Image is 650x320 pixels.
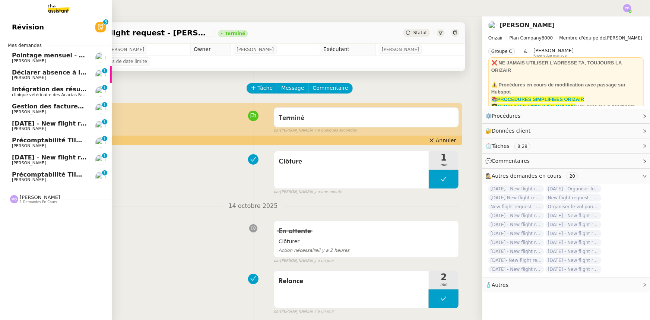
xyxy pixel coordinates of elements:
span: [PERSON_NAME] [237,46,274,53]
span: par [274,258,280,264]
span: Mes demandes [3,42,46,49]
span: Membre d'équipe de [559,35,606,41]
app-user-label: Knowledge manager [533,48,574,57]
span: [DATE] - New flight request - [GEOGRAPHIC_DATA][PERSON_NAME] [546,221,602,228]
nz-badge-sup: 1 [102,119,107,124]
span: 🔐 [485,127,534,135]
button: Message [277,83,308,94]
span: par [274,127,280,134]
span: Relance [279,276,425,287]
span: Procédures [492,113,521,119]
span: [DATE]- New flight request - [PERSON_NAME] [488,257,544,264]
span: Statut [413,30,427,35]
span: Tâche [258,84,273,92]
img: users%2FC9SBsJ0duuaSgpQFj5LgoEX8n0o2%2Favatar%2Fec9d51b8-9413-4189-adfb-7be4d8c96a3c [95,121,106,131]
span: Autres demandes en cours [492,173,562,179]
span: [PERSON_NAME] [12,75,46,80]
span: 💬 [485,158,533,164]
strong: 📚PROCEDURES SIMPLIFIEES ORIZAIR [491,96,584,102]
span: [PERSON_NAME] [20,194,60,200]
div: : vigilance sur le dashboard utiliser uniquement les templates avec ✈️Orizair pour éviter les con... [491,103,641,125]
span: Orizair [488,35,503,41]
td: Owner [191,44,231,56]
div: 🕵️Autres demandes en cours 20 [482,169,650,183]
nz-badge-sup: 1 [102,85,107,90]
div: ⏲️Tâches 8:29 [482,139,650,153]
span: En attente [279,228,311,235]
span: [DATE] - New flight request - [PERSON_NAME] [546,248,602,255]
div: 💬Commentaires [482,154,650,168]
a: [PERSON_NAME] [500,22,555,29]
span: 🕵️ [485,173,581,179]
span: & [524,48,527,57]
span: [DATE] New flight request - [PERSON_NAME] [488,194,544,202]
span: Intégration des résumés [URL] sur Notion - [DATE] [12,86,181,93]
p: 1 [103,170,106,177]
p: 1 [103,153,106,160]
span: min [429,162,459,168]
nz-tag: 8:29 [514,143,530,150]
span: [PERSON_NAME] [12,177,46,182]
span: [DATE] - New flight request - [PERSON_NAME] [488,248,544,255]
img: svg [10,195,18,203]
span: ⚙️ [485,112,524,120]
span: [PERSON_NAME] [107,46,144,53]
span: Tâches [492,143,510,149]
img: users%2FlEKjZHdPaYMNgwXp1mLJZ8r8UFs1%2Favatar%2F1e03ee85-bb59-4f48-8ffa-f076c2e8c285 [95,70,106,80]
button: Commentaire [308,83,353,94]
span: Déclarer absence à la gendarmerie [12,69,130,76]
nz-tag: 20 [567,172,578,180]
span: Action nécessaire [279,248,318,253]
span: Commentaire [313,84,348,92]
span: [DATE] - New flight request - [PERSON_NAME] [546,212,602,219]
img: users%2FC9SBsJ0duuaSgpQFj5LgoEX8n0o2%2Favatar%2Fec9d51b8-9413-4189-adfb-7be4d8c96a3c [488,21,497,29]
span: Autres [492,282,508,288]
span: [DATE] - New flight request - [PERSON_NAME] [546,239,602,246]
span: [DATE] - New flight request - [PERSON_NAME] [488,266,544,273]
span: Message [281,84,304,92]
span: [DATE] - New flight request - [PERSON_NAME] [488,221,544,228]
span: [PERSON_NAME] [12,126,46,131]
strong: ⚠️ Procédures en cours de modification avec passage sur Hubspot [491,82,626,95]
span: Précomptabilité TIIME CRMOPS - septembre 2025 [12,137,178,144]
span: [DATE] - New flight request - [PERSON_NAME] [12,154,166,161]
nz-badge-sup: 1 [102,136,107,141]
span: [PERSON_NAME] [382,46,419,53]
div: ⚙️Procédures [482,109,650,123]
span: Gestion des factures d'achat - septembre/octobre [12,103,179,110]
span: il y a 2 heures [279,248,350,253]
span: New flight request - [PERSON_NAME] [546,194,602,202]
a: 👩‍💻TEMPLATES SIMPLIFIES ORIZAIR [491,104,576,109]
nz-badge-sup: 1 [102,153,107,158]
span: Organiser le vol pour [PERSON_NAME] [546,203,602,210]
span: [DATE] - New flight request - [PERSON_NAME] [12,120,166,127]
p: 1 [103,136,106,143]
span: il y a quelques secondes [311,127,356,134]
span: il y a un jour [311,258,334,264]
nz-badge-sup: 1 [102,68,107,73]
span: [DATE] - New flight request - [PERSON_NAME] [546,266,602,273]
span: [PERSON_NAME] [12,110,46,114]
img: users%2FyAaYa0thh1TqqME0LKuif5ROJi43%2Favatar%2F3a825d04-53b1-4b39-9daa-af456df7ce53 [95,137,106,148]
span: 6000 [542,35,553,41]
span: 1 [429,153,459,162]
p: 3 [104,19,107,26]
p: 1 [103,119,106,126]
span: [DATE] - New flight request - [PERSON_NAME] [546,257,602,264]
span: Révision [12,22,44,33]
img: users%2FRqsVXU4fpmdzH7OZdqyP8LuLV9O2%2Favatar%2F0d6ec0de-1f9c-4f7b-9412-5ce95fe5afa7 [95,104,106,114]
span: [PERSON_NAME] [12,143,46,148]
span: Knowledge manager [533,54,568,58]
span: Données client [492,128,531,134]
span: [DATE] - New flight request - [PERSON_NAME] [488,230,544,237]
span: 1 demandes en cours [20,200,57,204]
small: [PERSON_NAME] [274,127,357,134]
img: users%2FUX3d5eFl6eVv5XRpuhmKXfpcWvv1%2Favatar%2Fdownload.jpeg [95,86,106,97]
small: [PERSON_NAME] [274,308,334,315]
span: Plan Company [510,35,542,41]
span: Clôture [279,156,425,167]
span: 🧴 [485,282,508,288]
span: [DATE] - New flight request - [PERSON_NAME] [488,212,544,219]
p: 1 [103,85,106,92]
nz-tag: Groupe C [488,48,515,55]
